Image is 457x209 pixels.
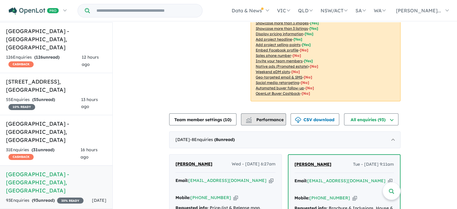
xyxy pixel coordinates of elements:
span: [ Yes ] [305,32,313,36]
h5: [GEOGRAPHIC_DATA] - [GEOGRAPHIC_DATA] , [GEOGRAPHIC_DATA] [6,120,106,144]
span: CASHBACK [8,154,34,160]
h5: [GEOGRAPHIC_DATA] - [GEOGRAPHIC_DATA] , [GEOGRAPHIC_DATA] [6,27,106,51]
span: [No] [301,80,309,85]
span: [ Yes ] [304,59,313,63]
span: [ Yes ] [302,42,311,47]
span: 35 % READY [57,198,84,204]
span: 126 [36,54,43,60]
span: [ Yes ] [309,26,318,31]
u: Display pricing information [256,32,303,36]
a: [EMAIL_ADDRESS][DOMAIN_NAME] [307,178,385,183]
u: Invite your team members [256,59,303,63]
u: Showcase more than 3 listings [256,26,308,31]
img: Openlot PRO Logo White [9,7,59,15]
strong: ( unread) [214,137,235,142]
span: 10 % READY [8,104,35,110]
a: [PERSON_NAME] [294,161,331,168]
button: Team member settings (10) [169,113,236,125]
button: Copy [352,195,357,201]
span: 55 [34,97,38,102]
span: [ Yes ] [294,37,302,41]
span: [ Yes ] [310,21,319,25]
span: CASHBACK [8,61,34,67]
span: [PERSON_NAME] [175,161,212,167]
button: Copy [233,195,238,201]
u: Automated buyer follow-up [256,86,304,90]
u: Add project selling-points [256,42,300,47]
span: Wed - [DATE] 6:27am [232,161,276,168]
span: 10 [225,117,230,122]
button: All enquiries (93) [344,113,398,125]
p: Your project is only comparing to other top-performing projects in your area: - - - - - - - - - -... [251,5,401,101]
span: [No] [291,69,300,74]
button: Performance [241,113,286,125]
span: [No] [304,75,312,79]
button: CSV download [291,113,339,125]
u: Showcase more than 3 images [256,21,309,25]
span: [No] [310,64,318,69]
input: Try estate name, suburb, builder or developer [91,4,201,17]
u: Social media retargeting [256,80,299,85]
span: 16 hours ago [81,147,98,160]
span: 8 [216,137,218,142]
img: bar-chart.svg [246,119,252,123]
div: 93 Enquir ies [6,197,84,204]
strong: Email: [175,178,188,183]
u: Embed Facebook profile [256,48,298,52]
strong: ( unread) [34,54,59,60]
span: 31 [33,147,38,152]
span: [PERSON_NAME]... [396,8,441,14]
span: 12 hours ago [82,54,99,67]
span: [ No ] [300,48,308,52]
u: Sales phone number [256,53,291,58]
div: 55 Enquir ies [6,96,81,111]
u: Geo-targeted email & SMS [256,75,302,79]
button: Copy [388,178,392,184]
span: [PERSON_NAME] [294,161,331,167]
span: Tue - [DATE] 9:11am [353,161,394,168]
h5: [STREET_ADDRESS] , [GEOGRAPHIC_DATA] [6,78,106,94]
span: [No] [302,91,310,96]
strong: Mobile: [294,195,309,201]
strong: Mobile: [175,195,190,200]
span: [ No ] [293,53,301,58]
span: [No] [306,86,314,90]
span: - 8 Enquir ies [190,137,235,142]
a: [EMAIL_ADDRESS][DOMAIN_NAME] [188,178,267,183]
button: Copy [269,177,273,184]
div: 31 Enquir ies [6,146,81,161]
a: [PERSON_NAME] [175,161,212,168]
div: [DATE] [169,131,401,148]
strong: ( unread) [32,97,55,102]
u: Add project headline [256,37,292,41]
h5: [GEOGRAPHIC_DATA] - [GEOGRAPHIC_DATA] , [GEOGRAPHIC_DATA] [6,170,106,195]
strong: ( unread) [32,147,54,152]
strong: ( unread) [32,198,55,203]
a: [PHONE_NUMBER] [309,195,350,201]
img: download icon [295,117,301,123]
span: 13 hours ago [81,97,98,109]
strong: Email: [294,178,307,183]
u: Weekend eDM slots [256,69,290,74]
span: Performance [247,117,284,122]
u: OpenLot Buyer Cashback [256,91,300,96]
img: line-chart.svg [246,117,251,120]
div: 126 Enquir ies [6,54,82,68]
u: Native ads (Promoted estate) [256,64,308,69]
span: [DATE] [92,198,106,203]
span: 93 [33,198,38,203]
a: [PHONE_NUMBER] [190,195,231,200]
